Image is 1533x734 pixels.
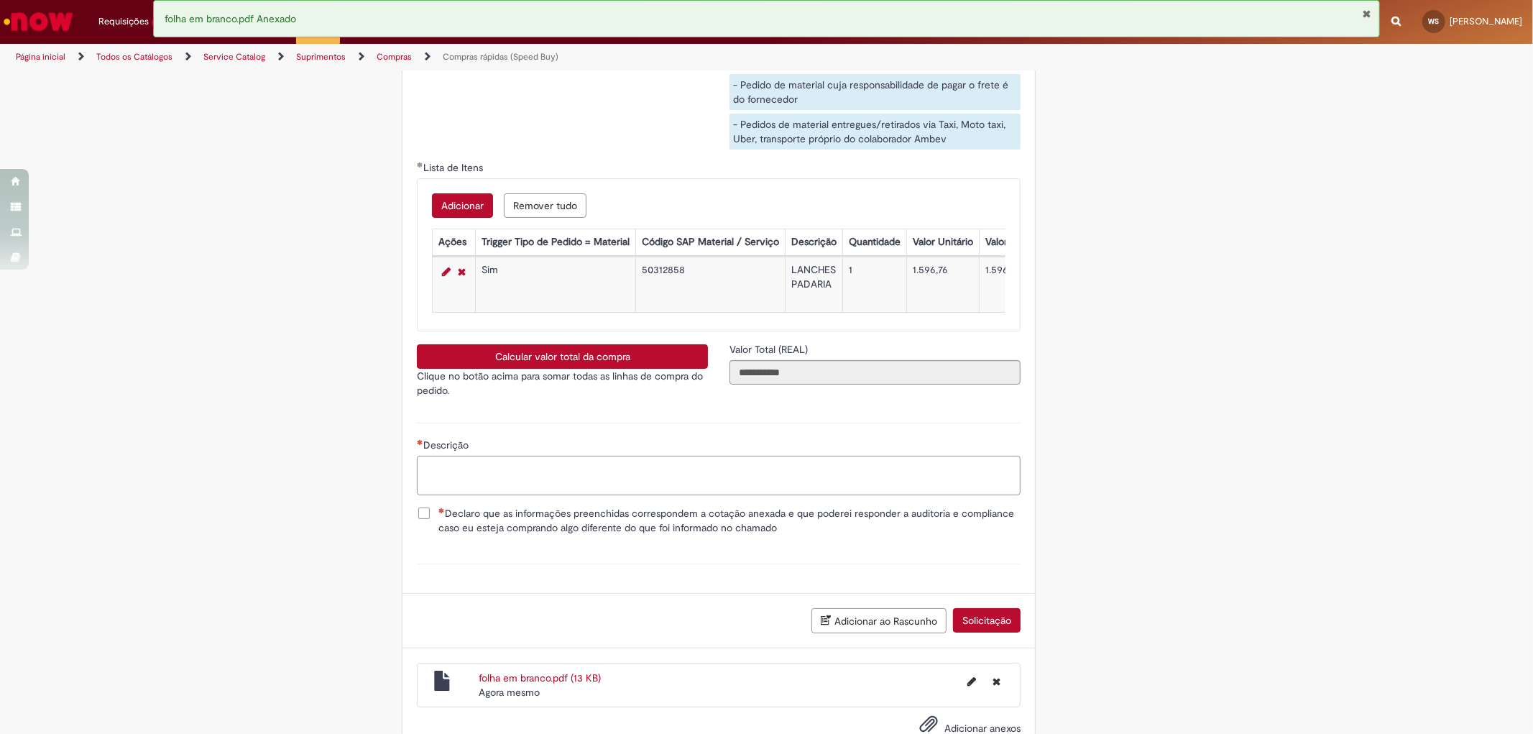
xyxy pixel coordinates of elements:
[16,51,65,63] a: Página inicial
[729,342,811,357] label: Somente leitura - Valor Total (REAL)
[479,671,601,684] a: folha em branco.pdf (13 KB)
[907,257,980,313] td: 1.596,76
[377,51,412,63] a: Compras
[1,7,75,36] img: ServiceNow
[811,608,947,633] button: Adicionar ao Rascunho
[454,263,469,280] a: Remover linha 1
[984,671,1009,694] button: Excluir folha em branco.pdf
[959,671,985,694] button: Editar nome de arquivo folha em branco.pdf
[432,193,493,218] button: Add a row for Lista de Itens
[423,161,486,174] span: Lista de Itens
[729,343,811,356] span: Somente leitura - Valor Total (REAL)
[438,508,445,513] span: Necessários
[479,686,540,699] time: 29/08/2025 18:00:13
[636,257,786,313] td: 50312858
[165,12,296,25] span: folha em branco.pdf Anexado
[729,360,1021,385] input: Valor Total (REAL)
[98,14,149,29] span: Requisições
[417,162,423,168] span: Obrigatório Preenchido
[443,51,558,63] a: Compras rápidas (Speed Buy)
[417,344,708,369] button: Calcular valor total da compra
[843,229,907,256] th: Quantidade
[152,17,164,29] span: 5
[476,229,636,256] th: Trigger Tipo de Pedido = Material
[907,229,980,256] th: Valor Unitário
[504,193,586,218] button: Remove all rows for Lista de Itens
[96,51,172,63] a: Todos os Catálogos
[11,44,1011,70] ul: Trilhas de página
[423,439,471,451] span: Descrição
[438,506,1021,535] span: Declaro que as informações preenchidas correspondem a cotação anexada e que poderei responder a a...
[953,608,1021,633] button: Solicitação
[729,74,1021,110] div: - Pedido de material cuja responsabilidade de pagar o frete é do fornecedor
[438,263,454,280] a: Editar Linha 1
[1450,15,1522,27] span: [PERSON_NAME]
[1363,8,1372,19] button: Fechar Notificação
[417,456,1021,495] textarea: Descrição
[1429,17,1440,26] span: WS
[476,257,636,313] td: Sim
[479,686,540,699] span: Agora mesmo
[786,229,843,256] th: Descrição
[980,229,1072,256] th: Valor Total Moeda
[843,257,907,313] td: 1
[203,51,265,63] a: Service Catalog
[636,229,786,256] th: Código SAP Material / Serviço
[729,114,1021,150] div: - Pedidos de material entregues/retirados via Taxi, Moto taxi, Uber, transporte próprio do colabo...
[433,229,476,256] th: Ações
[417,369,708,398] p: Clique no botão acima para somar todas as linhas de compra do pedido.
[296,51,346,63] a: Suprimentos
[980,257,1072,313] td: 1.596,76
[786,257,843,313] td: LANCHES PADARIA
[417,439,423,445] span: Necessários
